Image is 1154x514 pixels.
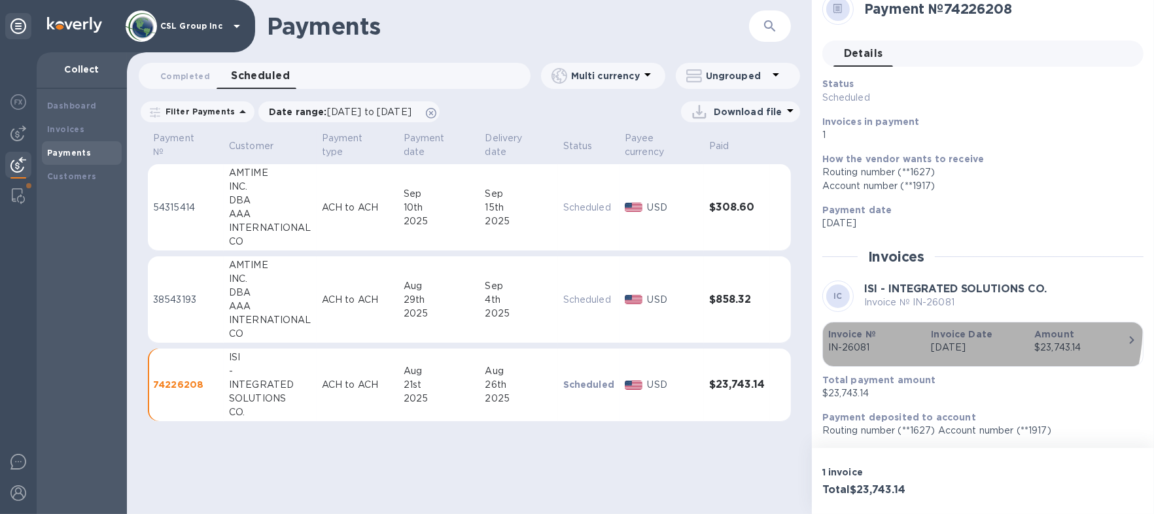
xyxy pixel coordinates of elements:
[822,424,1133,437] p: Routing number (**1627) Account number (**1917)
[822,91,1030,105] p: Scheduled
[625,131,699,159] span: Payee currency
[864,283,1047,295] b: ISI - INTEGRATED SOLUTIONS CO.
[822,386,1133,400] p: $23,743.14
[822,154,985,164] b: How the vendor wants to receive
[404,131,475,159] span: Payment date
[47,17,102,33] img: Logo
[485,131,536,159] p: Delivery date
[229,351,311,364] div: ISI
[229,207,311,221] div: AAA
[822,412,976,422] b: Payment deposited to account
[322,131,376,159] p: Payment type
[706,69,768,82] p: Ungrouped
[229,180,311,194] div: INC.
[153,378,219,391] p: 74226208
[485,131,553,159] span: Delivery date
[822,179,1133,193] div: Account number (**1917)
[404,293,475,307] div: 29th
[485,279,553,293] div: Sep
[47,101,97,111] b: Dashboard
[1034,329,1074,339] b: Amount
[160,106,235,117] p: Filter Payments
[868,248,925,265] h2: Invoices
[485,293,553,307] div: 4th
[648,378,699,392] p: USD
[10,94,26,110] img: Foreign exchange
[258,101,440,122] div: Date range:[DATE] to [DATE]
[229,235,311,248] div: CO
[822,165,1133,179] div: Routing number (**1627)
[485,214,553,228] div: 2025
[571,69,640,82] p: Multi currency
[828,329,876,339] b: Invoice №
[322,201,393,214] p: ACH to ACH
[485,392,553,405] div: 2025
[709,139,729,153] p: Paid
[709,294,765,306] h3: $858.32
[709,139,746,153] span: Paid
[714,105,782,118] p: Download file
[160,69,210,83] span: Completed
[267,12,686,40] h1: Payments
[709,201,765,214] h3: $308.60
[822,322,1144,367] button: Invoice №IN-26081Invoice Date[DATE]Amount$23,743.14
[485,307,553,320] div: 2025
[404,307,475,320] div: 2025
[5,13,31,39] div: Unpin categories
[229,139,273,153] p: Customer
[229,300,311,313] div: AAA
[229,405,311,419] div: CO.
[822,375,936,385] b: Total payment amount
[229,327,311,341] div: CO
[229,364,311,378] div: -
[822,205,892,215] b: Payment date
[485,187,553,201] div: Sep
[404,279,475,293] div: Aug
[625,381,642,390] img: USD
[47,171,97,181] b: Customers
[822,128,1133,142] p: 1
[864,1,1133,17] h2: Payment № 74226208
[229,139,290,153] span: Customer
[563,378,614,391] p: Scheduled
[47,124,84,134] b: Invoices
[229,272,311,286] div: INC.
[404,201,475,214] div: 10th
[322,131,393,159] span: Payment type
[322,378,393,392] p: ACH to ACH
[822,484,978,496] h3: Total $23,743.14
[229,166,311,180] div: AMTIME
[485,364,553,378] div: Aug
[625,131,682,159] p: Payee currency
[625,295,642,304] img: USD
[1034,341,1127,354] div: $23,743.14
[709,379,765,391] h3: $23,743.14
[563,293,614,307] p: Scheduled
[229,378,311,392] div: INTEGRATED
[229,392,311,405] div: SOLUTIONS
[160,22,226,31] p: CSL Group Inc
[648,293,699,307] p: USD
[229,258,311,272] div: AMTIME
[822,466,978,479] p: 1 invoice
[404,378,475,392] div: 21st
[269,105,418,118] p: Date range :
[404,364,475,378] div: Aug
[822,216,1133,230] p: [DATE]
[327,107,411,117] span: [DATE] to [DATE]
[563,139,593,153] p: Status
[844,44,883,63] span: Details
[833,291,843,301] b: IC
[229,313,311,327] div: INTERNATIONAL
[47,63,116,76] p: Collect
[322,293,393,307] p: ACH to ACH
[822,116,920,127] b: Invoices in payment
[153,293,219,307] p: 38543193
[404,392,475,405] div: 2025
[153,201,219,214] p: 54315414
[404,131,458,159] p: Payment date
[231,67,290,85] span: Scheduled
[47,148,91,158] b: Payments
[931,341,1024,354] p: [DATE]
[864,296,1047,309] p: Invoice № IN-26081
